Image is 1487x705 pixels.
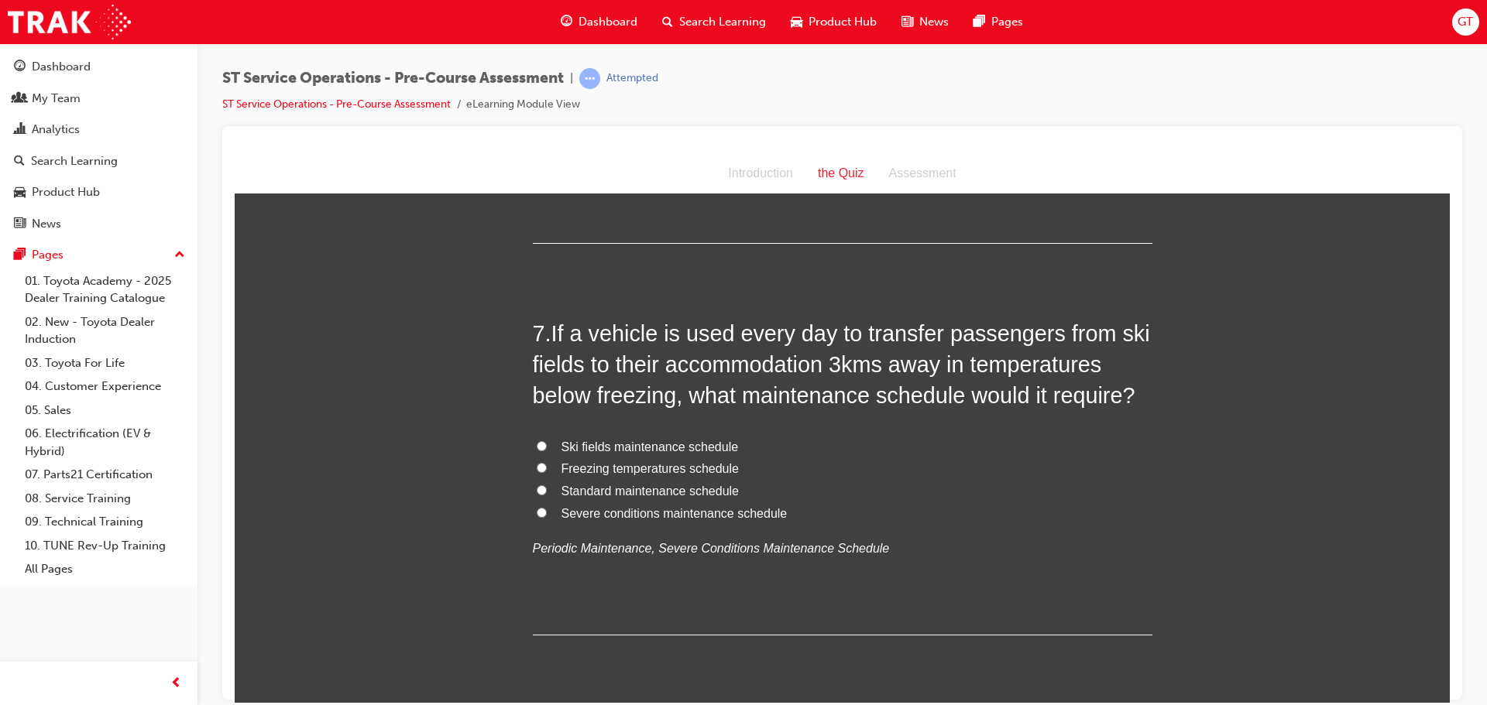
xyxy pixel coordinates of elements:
input: Severe conditions maintenance schedule [302,354,312,364]
a: Dashboard [6,53,191,81]
li: eLearning Module View [466,96,580,114]
button: GT [1452,9,1479,36]
span: news-icon [901,12,913,32]
span: Standard maintenance schedule [327,330,505,344]
span: learningRecordVerb_ATTEMPT-icon [579,68,600,89]
span: Dashboard [579,13,637,31]
span: ST Service Operations - Pre-Course Assessment [222,70,564,87]
a: Analytics [6,115,191,144]
span: pages-icon [14,248,26,262]
a: 09. Technical Training [19,510,191,534]
a: news-iconNews [889,6,961,38]
span: Ski fields maintenance schedule [327,286,504,299]
span: Freezing temperatures schedule [327,308,504,321]
span: Search Learning [679,13,766,31]
span: pages-icon [974,12,985,32]
a: My Team [6,84,191,113]
span: search-icon [14,155,25,169]
a: 03. Toyota For Life [19,351,191,375]
div: Product Hub [32,183,100,201]
span: up-icon [174,245,185,265]
div: Assessment [642,9,734,31]
div: the Quiz [571,9,642,31]
a: ST Service Operations - Pre-Course Assessment [222,98,451,111]
input: Ski fields maintenance schedule [302,287,312,297]
h2: 7 . [298,164,918,258]
div: Attempted [606,71,658,86]
button: DashboardMy TeamAnalyticsSearch LearningProduct HubNews [6,50,191,241]
span: News [919,13,949,31]
a: guage-iconDashboard [548,6,650,38]
a: All Pages [19,557,191,581]
img: Trak [8,5,131,39]
em: Periodic Maintenance, Severe Conditions Maintenance Schedule [298,388,655,401]
a: 05. Sales [19,399,191,423]
div: Search Learning [31,152,118,170]
a: 08. Service Training [19,487,191,511]
div: News [32,215,61,233]
div: Pages [32,246,64,264]
div: Analytics [32,121,80,139]
span: | [570,70,573,87]
a: 02. New - Toyota Dealer Induction [19,310,191,351]
span: GT [1458,13,1473,31]
span: car-icon [14,186,26,200]
div: Introduction [481,9,571,31]
input: Freezing temperatures schedule [302,309,312,319]
a: car-iconProduct Hub [778,6,889,38]
span: people-icon [14,92,26,106]
div: Dashboard [32,58,91,76]
a: Product Hub [6,178,191,207]
a: search-iconSearch Learning [650,6,778,38]
span: guage-icon [561,12,572,32]
a: News [6,210,191,238]
a: 07. Parts21 Certification [19,463,191,487]
span: car-icon [791,12,802,32]
a: pages-iconPages [961,6,1035,38]
button: Pages [6,241,191,269]
span: news-icon [14,217,26,231]
span: Product Hub [809,13,877,31]
a: 06. Electrification (EV & Hybrid) [19,422,191,463]
span: guage-icon [14,60,26,74]
a: Search Learning [6,147,191,176]
div: My Team [32,90,81,108]
span: chart-icon [14,123,26,137]
span: search-icon [662,12,673,32]
span: Pages [991,13,1023,31]
a: 10. TUNE Rev-Up Training [19,534,191,558]
input: Standard maintenance schedule [302,331,312,341]
span: prev-icon [170,674,182,693]
span: Severe conditions maintenance schedule [327,353,553,366]
span: If a vehicle is used every day to transfer passengers from ski fields to their accommodation 3kms... [298,167,915,255]
a: 01. Toyota Academy - 2025 Dealer Training Catalogue [19,269,191,310]
a: 04. Customer Experience [19,375,191,399]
